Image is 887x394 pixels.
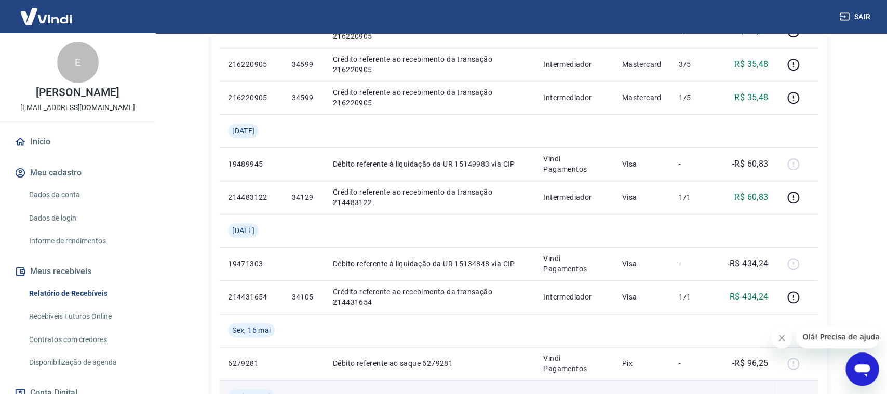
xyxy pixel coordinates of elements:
[333,259,527,269] p: Débito referente à liquidação da UR 15134848 via CIP
[36,87,119,98] p: [PERSON_NAME]
[543,154,605,174] p: Vindi Pagamentos
[12,130,143,153] a: Início
[622,92,662,103] p: Mastercard
[333,358,527,369] p: Débito referente ao saque 6279281
[333,54,527,75] p: Crédito referente ao recebimento da transação 216220905
[543,253,605,274] p: Vindi Pagamentos
[543,192,605,202] p: Intermediador
[232,325,271,335] span: Sex, 16 mai
[232,126,254,136] span: [DATE]
[25,306,143,327] a: Recebíveis Futuros Online
[734,91,768,104] p: R$ 35,48
[771,328,792,348] iframe: Fechar mensagem
[333,187,527,208] p: Crédito referente ao recebimento da transação 214483122
[25,283,143,304] a: Relatório de Recebíveis
[333,287,527,307] p: Crédito referente ao recebimento da transação 214431654
[679,92,709,103] p: 1/5
[25,329,143,350] a: Contratos com credores
[730,291,769,303] p: R$ 434,24
[20,102,135,113] p: [EMAIL_ADDRESS][DOMAIN_NAME]
[732,158,769,170] p: -R$ 60,83
[679,259,709,269] p: -
[228,292,275,302] p: 214431654
[543,59,605,70] p: Intermediador
[228,259,275,269] p: 19471303
[543,292,605,302] p: Intermediador
[679,192,709,202] p: 1/1
[25,184,143,206] a: Dados da conta
[12,161,143,184] button: Meu cadastro
[679,159,709,169] p: -
[25,352,143,373] a: Disponibilização de agenda
[228,192,275,202] p: 214483122
[622,358,662,369] p: Pix
[333,159,527,169] p: Débito referente à liquidação da UR 15149983 via CIP
[622,159,662,169] p: Visa
[679,292,709,302] p: 1/1
[622,259,662,269] p: Visa
[57,42,99,83] div: E
[622,292,662,302] p: Visa
[679,59,709,70] p: 3/5
[543,353,605,374] p: Vindi Pagamentos
[12,1,80,32] img: Vindi
[845,352,879,386] iframe: Botão para abrir a janela de mensagens
[732,357,769,370] p: -R$ 96,25
[228,159,275,169] p: 19489945
[734,58,768,71] p: R$ 35,48
[543,92,605,103] p: Intermediador
[679,358,709,369] p: -
[291,292,316,302] p: 34105
[25,230,143,252] a: Informe de rendimentos
[25,208,143,229] a: Dados de login
[232,225,254,236] span: [DATE]
[622,192,662,202] p: Visa
[291,59,316,70] p: 34599
[727,257,768,270] p: -R$ 434,24
[228,358,275,369] p: 6279281
[6,7,87,16] span: Olá! Precisa de ajuda?
[291,92,316,103] p: 34599
[333,87,527,108] p: Crédito referente ao recebimento da transação 216220905
[228,92,275,103] p: 216220905
[228,59,275,70] p: 216220905
[291,192,316,202] p: 34129
[734,191,768,203] p: R$ 60,83
[796,325,879,348] iframe: Mensagem da empresa
[837,7,875,26] button: Sair
[12,260,143,283] button: Meus recebíveis
[622,59,662,70] p: Mastercard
